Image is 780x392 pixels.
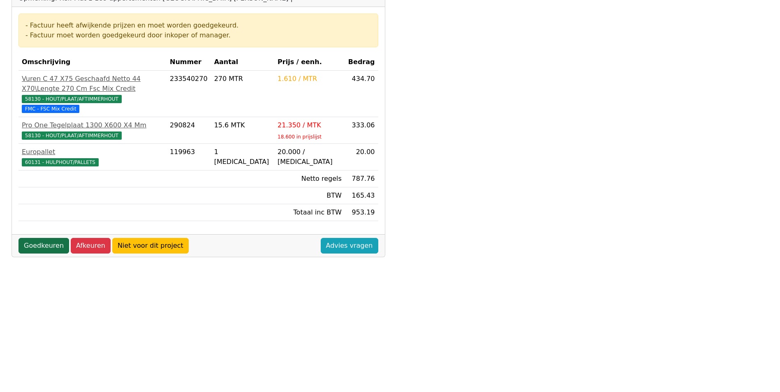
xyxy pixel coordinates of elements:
[167,71,211,117] td: 233540270
[22,74,163,94] div: Vuren C 47 X75 Geschaafd Netto 44 X70\Lengte 270 Cm Fsc Mix Credit
[22,74,163,113] a: Vuren C 47 X75 Geschaafd Netto 44 X70\Lengte 270 Cm Fsc Mix Credit58130 - HOUT/PLAAT/AFTIMMERHOUT...
[274,187,345,204] td: BTW
[22,120,163,140] a: Pro One Tegelplaat 1300 X600 X4 Mm58130 - HOUT/PLAAT/AFTIMMERHOUT
[274,204,345,221] td: Totaal inc BTW
[167,54,211,71] th: Nummer
[19,54,167,71] th: Omschrijving
[22,147,163,167] a: Europallet60131 - HULPHOUT/PALLETS
[214,120,271,130] div: 15.6 MTK
[112,238,189,254] a: Niet voor dit project
[278,74,342,84] div: 1.610 / MTR
[25,21,371,30] div: - Factuur heeft afwijkende prijzen en moet worden goedgekeurd.
[25,30,371,40] div: - Factuur moet worden goedgekeurd door inkoper of manager.
[345,187,378,204] td: 165.43
[345,71,378,117] td: 434.70
[167,144,211,171] td: 119963
[278,134,322,140] sub: 18.600 in prijslijst
[345,144,378,171] td: 20.00
[167,117,211,144] td: 290824
[278,120,342,130] div: 21.350 / MTK
[274,171,345,187] td: Netto regels
[22,105,79,113] span: FMC - FSC Mix Credit
[22,158,99,166] span: 60131 - HULPHOUT/PALLETS
[321,238,378,254] a: Advies vragen
[214,147,271,167] div: 1 [MEDICAL_DATA]
[22,95,122,103] span: 58130 - HOUT/PLAAT/AFTIMMERHOUT
[22,147,163,157] div: Europallet
[214,74,271,84] div: 270 MTR
[71,238,111,254] a: Afkeuren
[345,204,378,221] td: 953.19
[274,54,345,71] th: Prijs / eenh.
[345,54,378,71] th: Bedrag
[278,147,342,167] div: 20.000 / [MEDICAL_DATA]
[22,120,163,130] div: Pro One Tegelplaat 1300 X600 X4 Mm
[22,131,122,140] span: 58130 - HOUT/PLAAT/AFTIMMERHOUT
[211,54,274,71] th: Aantal
[345,117,378,144] td: 333.06
[19,238,69,254] a: Goedkeuren
[345,171,378,187] td: 787.76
